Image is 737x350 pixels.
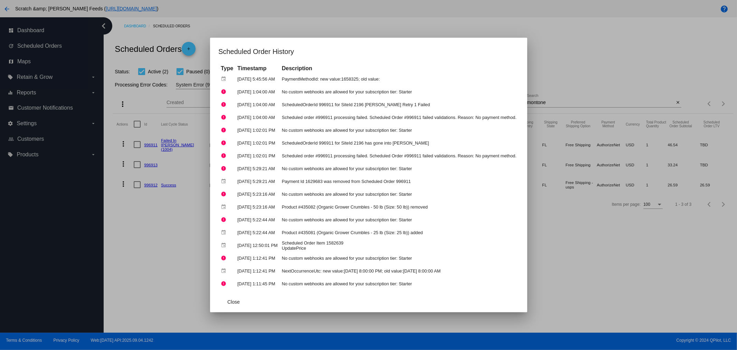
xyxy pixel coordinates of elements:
[236,111,279,123] td: [DATE] 1:04:00 AM
[280,99,518,111] td: ScheduledOrderId 996911 for SiteId 2196 [PERSON_NAME] Retry 1 Failed
[280,291,518,303] td: NextOccurrenceUtc: new value:[DATE] 8:00:00 AM; old value:[DATE] 8:00:00 AM
[280,252,518,264] td: No custom webhooks are allowed for your subscription tier: Starter
[280,239,518,251] td: Scheduled Order Item 1582639 UpdatePrice
[280,111,518,123] td: Scheduled order #996911 processing failed. Scheduled Order #996911 failed validations. Reason: No...
[221,112,229,123] mat-icon: error
[280,163,518,175] td: No custom webhooks are allowed for your subscription tier: Starter
[280,278,518,290] td: No custom webhooks are allowed for your subscription tier: Starter
[236,239,279,251] td: [DATE] 12:50:01 PM
[221,99,229,110] mat-icon: error
[221,150,229,161] mat-icon: error
[280,227,518,239] td: Product #435081 (Organic Grower Crumbles - 25 lb (Size: 25 lb)) added
[218,46,519,57] h1: Scheduled Order History
[221,176,229,187] mat-icon: event
[221,86,229,97] mat-icon: error
[236,150,279,162] td: [DATE] 1:02:01 PM
[221,227,229,238] mat-icon: event
[236,73,279,85] td: [DATE] 5:45:56 AM
[221,278,229,289] mat-icon: error
[236,278,279,290] td: [DATE] 1:11:45 PM
[219,65,235,72] th: Type
[280,175,518,187] td: Payment Id 1629683 was removed from Scheduled Order 996911
[236,175,279,187] td: [DATE] 5:29:21 AM
[280,65,518,72] th: Description
[221,138,229,148] mat-icon: error
[280,86,518,98] td: No custom webhooks are allowed for your subscription tier: Starter
[280,73,518,85] td: PaymentMethodId: new value:1658325; old value:
[236,214,279,226] td: [DATE] 5:22:44 AM
[280,137,518,149] td: ScheduledOrderId 996911 for SiteId 2196 has gone into [PERSON_NAME]
[221,214,229,225] mat-icon: error
[236,252,279,264] td: [DATE] 1:12:41 PM
[280,124,518,136] td: No custom webhooks are allowed for your subscription tier: Starter
[280,201,518,213] td: Product #435082 (Organic Grower Crumbles - 50 lb (Size: 50 lb)) removed
[221,253,229,264] mat-icon: error
[236,124,279,136] td: [DATE] 1:02:01 PM
[227,299,240,305] span: Close
[280,188,518,200] td: No custom webhooks are allowed for your subscription tier: Starter
[236,137,279,149] td: [DATE] 1:02:01 PM
[236,65,279,72] th: Timestamp
[236,201,279,213] td: [DATE] 5:23:16 AM
[236,291,279,303] td: [DATE] 1:11:44 PM
[236,188,279,200] td: [DATE] 5:23:16 AM
[221,202,229,212] mat-icon: event
[236,265,279,277] td: [DATE] 1:12:41 PM
[221,163,229,174] mat-icon: error
[280,214,518,226] td: No custom webhooks are allowed for your subscription tier: Starter
[280,265,518,277] td: NextOccurrenceUtc: new value:[DATE] 8:00:00 PM; old value:[DATE] 8:00:00 AM
[236,227,279,239] td: [DATE] 5:22:44 AM
[236,86,279,98] td: [DATE] 1:04:00 AM
[221,240,229,251] mat-icon: event
[221,266,229,276] mat-icon: event
[221,189,229,200] mat-icon: error
[221,125,229,136] mat-icon: error
[236,99,279,111] td: [DATE] 1:04:00 AM
[280,150,518,162] td: Scheduled order #996911 processing failed. Scheduled Order #996911 failed validations. Reason: No...
[221,74,229,84] mat-icon: event
[221,291,229,302] mat-icon: event
[218,296,249,308] button: Close dialog
[236,163,279,175] td: [DATE] 5:29:21 AM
